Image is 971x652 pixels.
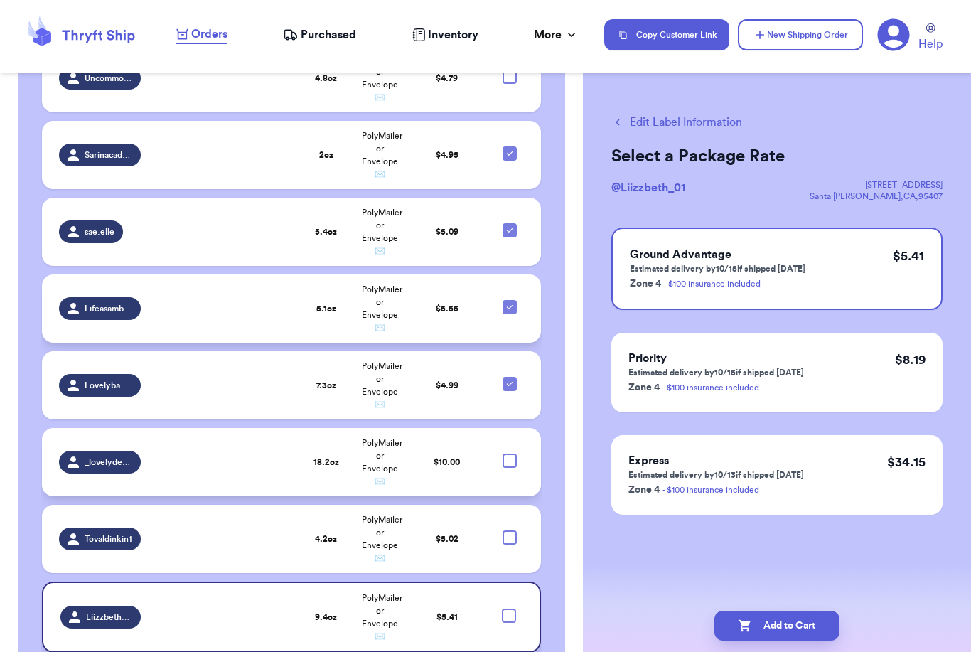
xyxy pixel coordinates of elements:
strong: 18.2 oz [313,458,339,466]
span: $ 5.02 [436,535,458,543]
h2: Select a Package Rate [611,145,943,168]
span: Orders [191,26,227,43]
span: Zone 4 [628,485,660,495]
span: $ 5.09 [436,228,458,236]
span: Liizzbeth_01 [86,611,132,623]
span: PolyMailer or Envelope ✉️ [362,132,402,178]
span: $ 4.79 [436,74,458,82]
div: [STREET_ADDRESS] [810,179,943,191]
p: Estimated delivery by 10/15 if shipped [DATE] [630,263,805,274]
span: Tovaldinkin1 [85,533,132,545]
span: $ 10.00 [434,458,460,466]
span: $ 5.55 [436,304,458,313]
span: PolyMailer or Envelope ✉️ [362,362,402,409]
a: Orders [176,26,227,44]
span: Inventory [428,26,478,43]
div: More [534,26,579,43]
span: $ 4.95 [436,151,458,159]
span: $ 5.41 [436,613,458,621]
span: PolyMailer or Envelope ✉️ [362,285,402,332]
p: $ 34.15 [887,452,926,472]
span: PolyMailer or Envelope ✉️ [362,515,402,562]
a: Help [918,23,943,53]
p: $ 8.19 [895,350,926,370]
a: Purchased [283,26,356,43]
strong: 4.8 oz [315,74,337,82]
strong: 5.4 oz [315,228,337,236]
strong: 2 oz [319,151,333,159]
span: Zone 4 [630,279,661,289]
strong: 5.1 oz [316,304,336,313]
p: $ 5.41 [893,246,924,266]
strong: 9.4 oz [315,613,337,621]
span: @ Liizzbeth_01 [611,182,685,193]
span: Ground Advantage [630,249,731,260]
div: Santa [PERSON_NAME] , CA , 95407 [810,191,943,202]
span: Help [918,36,943,53]
button: Add to Cart [714,611,839,641]
button: New Shipping Order [738,19,863,50]
p: Estimated delivery by 10/15 if shipped [DATE] [628,367,804,378]
span: Priority [628,353,667,364]
span: Uncommon_goods13 [85,73,132,84]
span: Zone 4 [628,383,660,392]
span: Lifeasamberlin [85,303,132,314]
a: - $100 insurance included [664,279,761,288]
span: Express [628,455,669,466]
a: - $100 insurance included [662,486,759,494]
span: _lovelydenissee [85,456,132,468]
span: $ 4.99 [436,381,458,390]
p: Estimated delivery by 10/13 if shipped [DATE] [628,469,804,481]
span: Lovelybabyfinds [85,380,132,391]
span: sae.elle [85,226,114,237]
span: Purchased [301,26,356,43]
span: PolyMailer or Envelope ✉️ [362,439,402,486]
a: Inventory [412,26,478,43]
span: PolyMailer or Envelope ✉️ [362,594,402,641]
button: Copy Customer Link [604,19,729,50]
strong: 4.2 oz [315,535,337,543]
button: Edit Label Information [611,114,742,131]
strong: 7.3 oz [316,381,336,390]
span: Sarinacadena [85,149,132,161]
a: - $100 insurance included [662,383,759,392]
span: PolyMailer or Envelope ✉️ [362,208,402,255]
